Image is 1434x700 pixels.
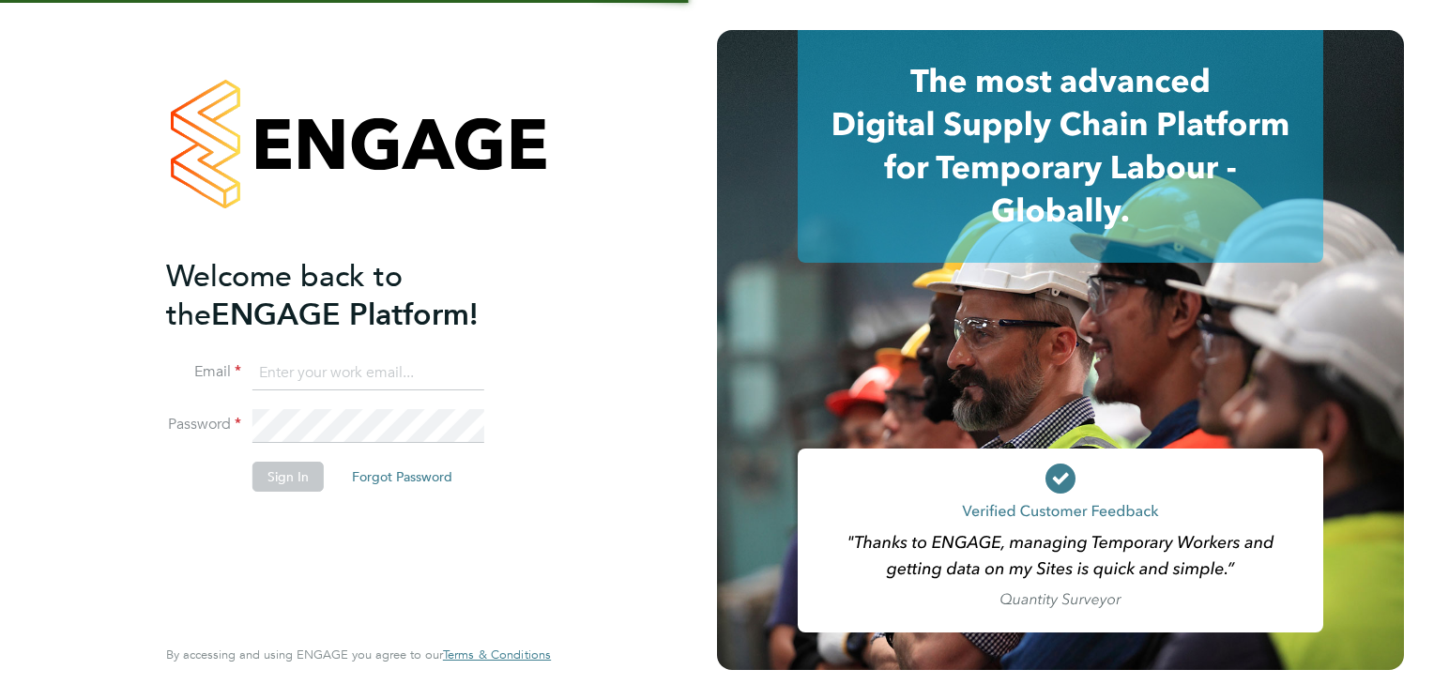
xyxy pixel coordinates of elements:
label: Email [166,362,241,382]
span: Terms & Conditions [443,647,551,662]
h2: ENGAGE Platform! [166,257,532,334]
span: By accessing and using ENGAGE you agree to our [166,647,551,662]
button: Sign In [252,462,324,492]
label: Password [166,415,241,434]
button: Forgot Password [337,462,467,492]
input: Enter your work email... [252,357,484,390]
span: Welcome back to the [166,258,403,333]
a: Terms & Conditions [443,647,551,662]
